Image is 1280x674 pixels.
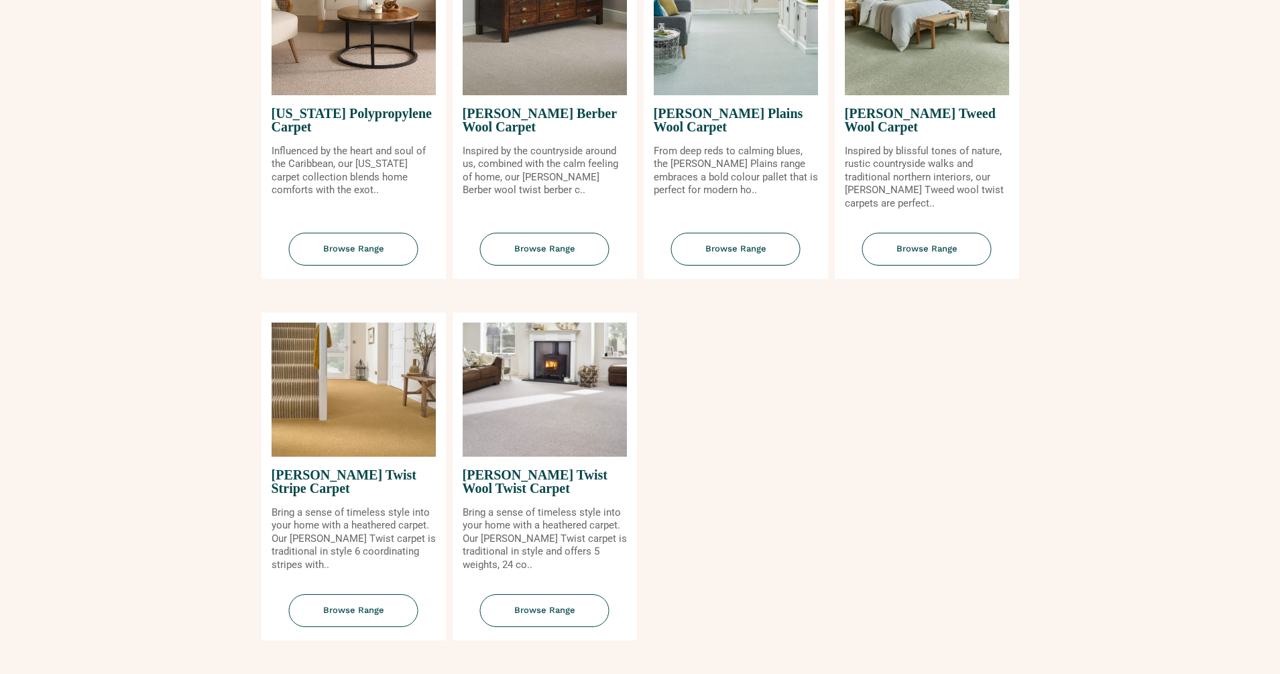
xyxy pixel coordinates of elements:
span: [PERSON_NAME] Tweed Wool Carpet [845,95,1009,145]
span: Browse Range [480,233,609,266]
p: Bring a sense of timeless style into your home with a heathered carpet. Our [PERSON_NAME] Twist c... [272,506,436,572]
img: Tomkinson Twist Wool Twist Carpet [463,323,627,457]
span: [PERSON_NAME] Twist Stripe Carpet [272,457,436,506]
p: Influenced by the heart and soul of the Caribbean, our [US_STATE] carpet collection blends home c... [272,145,436,197]
p: From deep reds to calming blues, the [PERSON_NAME] Plains range embraces a bold colour pallet tha... [654,145,818,197]
a: Browse Range [453,233,637,279]
span: [PERSON_NAME] Plains Wool Carpet [654,95,818,145]
span: [PERSON_NAME] Berber Wool Carpet [463,95,627,145]
a: Browse Range [835,233,1019,279]
span: [PERSON_NAME] Twist Wool Twist Carpet [463,457,627,506]
span: Browse Range [671,233,801,266]
span: Browse Range [480,594,609,627]
span: Browse Range [289,594,418,627]
a: Browse Range [644,233,828,279]
p: Inspired by the countryside around us, combined with the calm feeling of home, our [PERSON_NAME] ... [463,145,627,197]
span: Browse Range [862,233,992,266]
span: Browse Range [289,233,418,266]
a: Browse Range [261,594,446,640]
a: Browse Range [453,594,637,640]
p: Inspired by blissful tones of nature, rustic countryside walks and traditional northern interiors... [845,145,1009,211]
span: [US_STATE] Polypropylene Carpet [272,95,436,145]
img: Tomkinson Twist Stripe Carpet [272,323,436,457]
a: Browse Range [261,233,446,279]
p: Bring a sense of timeless style into your home with a heathered carpet. Our [PERSON_NAME] Twist c... [463,506,627,572]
